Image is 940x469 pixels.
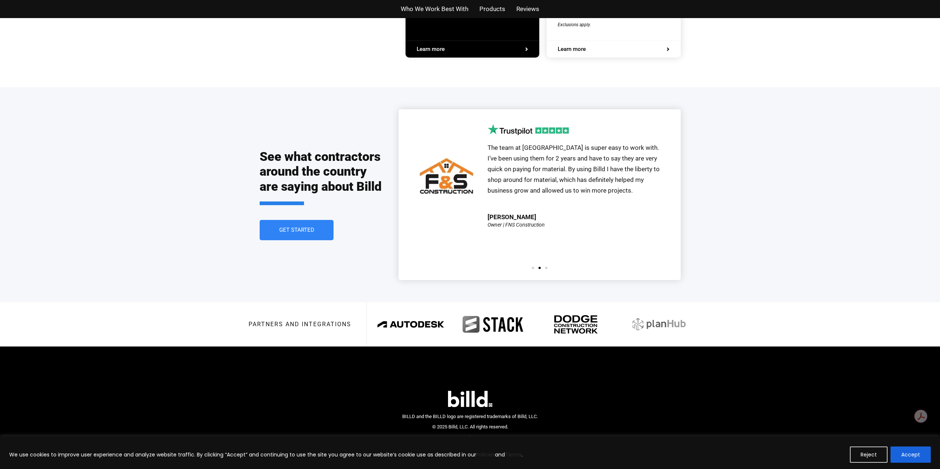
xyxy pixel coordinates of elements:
a: Products [479,4,505,14]
button: Accept [891,446,931,463]
span: Exclusions apply. [558,22,591,27]
a: Terms [505,451,522,458]
p: We use cookies to improve user experience and analyze website traffic. By clicking “Accept” and c... [9,450,523,459]
a: Reviews [516,4,539,14]
h2: See what contractors around the country are saying about Billd [260,149,384,205]
span: Go to slide 3 [545,267,547,269]
span: Go to slide 2 [539,267,541,269]
nav: Menu [440,435,500,443]
div: Owner | FNS Construction [488,222,545,227]
a: Learn more [558,46,669,52]
a: Get Started [260,220,334,240]
div: 2 / 3 [410,124,670,259]
a: Terms of Use [440,435,468,443]
span: Learn more [558,46,586,52]
span: Get Started [279,227,314,233]
h3: Partners and integrations [249,321,351,327]
span: The team at [GEOGRAPHIC_DATA] is super easy to work with. I’ve been using them for 2 years and ha... [488,144,660,194]
a: Learn more [417,46,528,52]
button: Reject [850,446,888,463]
a: Policies [476,451,495,458]
a: Who We Work Best With [401,4,468,14]
span: BILLD and the BILLD logo are registered trademarks of Billd, LLC. © 2025 Billd, LLC. All rights r... [402,414,538,430]
span: Go to slide 1 [532,267,534,269]
div: [PERSON_NAME] [488,214,536,220]
a: Privacy Policy [472,435,500,443]
span: Learn more [417,46,445,52]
